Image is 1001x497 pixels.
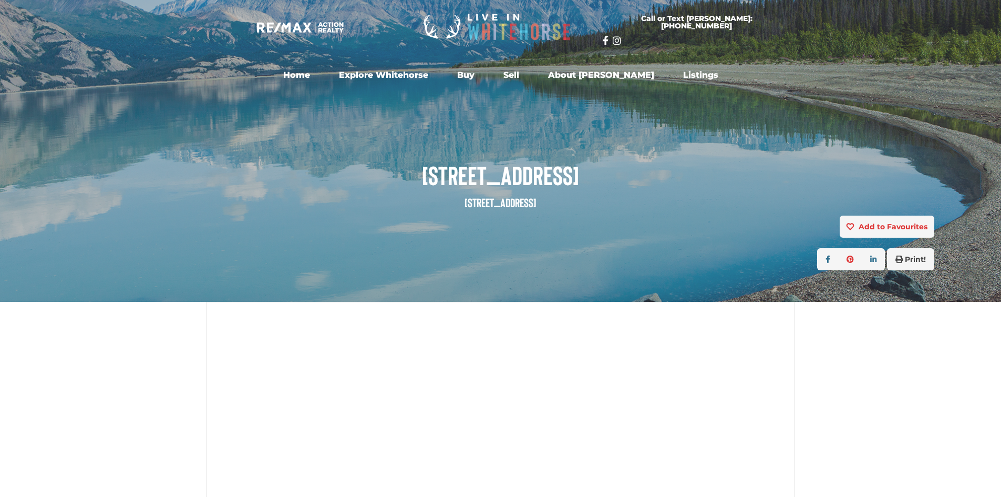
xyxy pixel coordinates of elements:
[496,65,527,86] a: Sell
[212,65,790,86] nav: Menu
[675,65,726,86] a: Listings
[859,222,927,231] strong: Add to Favourites
[275,65,318,86] a: Home
[540,65,662,86] a: About [PERSON_NAME]
[67,160,934,189] span: [STREET_ADDRESS]
[603,8,791,36] a: Call or Text [PERSON_NAME]: [PHONE_NUMBER]
[465,195,536,210] small: [STREET_ADDRESS]
[887,248,934,270] button: Print!
[331,65,436,86] a: Explore Whitehorse
[615,15,778,29] span: Call or Text [PERSON_NAME]: [PHONE_NUMBER]
[449,65,482,86] a: Buy
[905,255,926,264] strong: Print!
[840,216,934,238] button: Add to Favourites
